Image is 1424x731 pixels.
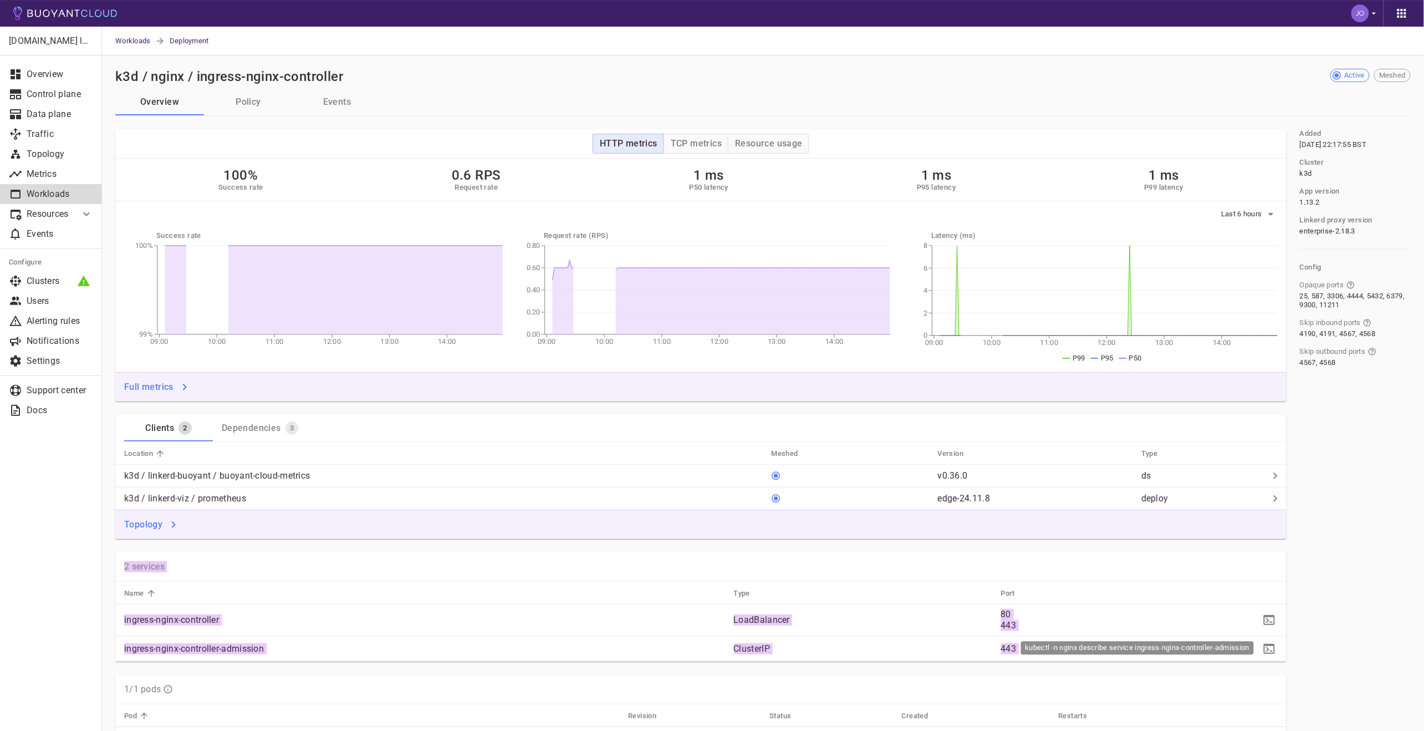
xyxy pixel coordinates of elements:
[178,424,191,433] span: 2
[527,286,540,295] tspan: 0.40
[544,231,890,240] h5: Request rate (RPS)
[690,183,728,192] h5: P50 latency
[1059,712,1088,720] h5: Restarts
[527,308,540,317] tspan: 0.20
[1300,318,1361,327] span: Skip inbound ports
[124,712,137,720] h5: Pod
[938,449,964,458] h5: Version
[1001,588,1030,598] span: Port
[527,331,540,339] tspan: 0.00
[902,711,943,721] span: Created
[218,183,263,192] h5: Success rate
[285,424,298,433] span: 3
[115,27,155,55] span: Workloads
[124,415,213,441] a: Clients2
[124,561,165,572] p: 2 services
[1001,643,1146,654] p: 443
[1300,227,1355,236] span: enterprise-2.18.3
[527,242,540,250] tspan: 0.80
[1300,281,1344,290] span: Opaque ports
[381,337,399,346] tspan: 13:00
[735,138,803,149] h4: Resource usage
[124,588,159,598] span: Name
[1300,329,1376,338] span: 4190, 4191, 4567, 4568
[1300,358,1336,367] span: 4567, 4568
[1300,187,1340,196] h5: App version
[734,589,751,598] h5: Type
[1368,347,1377,356] svg: Ports that bypass the Linkerd proxy for outgoing connections
[323,337,341,346] tspan: 12:00
[124,615,725,626] p: ingress-nginx-controller
[924,287,928,295] tspan: 4
[115,69,343,84] h2: k3d / nginx / ingress-nginx-controller
[124,449,153,458] h5: Location
[1300,347,1366,356] span: Skip outbound ports
[124,449,167,459] span: Location
[27,149,93,160] p: Topology
[293,89,381,115] button: Events
[1145,183,1183,192] h5: P99 latency
[924,242,928,250] tspan: 8
[124,711,151,721] span: Pod
[1300,140,1367,149] span: Tue, 02 Sep 2025 21:17:55 UTC
[156,231,503,240] h5: Success rate
[135,242,153,250] tspan: 100%
[628,712,656,720] h5: Revision
[1059,711,1102,721] span: Restarts
[1261,615,1278,624] span: kubectl -n nginx describe service ingress-nginx-controller
[141,418,174,434] div: Clients
[671,138,722,149] h4: TCP metrics
[1129,354,1142,362] span: P50
[1340,71,1369,80] span: Active
[27,336,93,347] p: Notifications
[1221,206,1278,222] button: Last 6 hours
[120,515,182,535] button: Topology
[595,337,614,346] tspan: 10:00
[769,711,805,721] span: Status
[938,470,968,481] p: v0.36.0
[1141,449,1172,459] span: Type
[27,89,93,100] p: Control plane
[538,337,556,346] tspan: 09:00
[771,449,798,458] h5: Meshed
[124,684,161,695] p: 1/1 pods
[27,129,93,140] p: Traffic
[124,519,162,530] h4: Topology
[1300,216,1372,225] h5: Linkerd proxy version
[917,183,956,192] h5: P95 latency
[208,337,226,346] tspan: 10:00
[1300,129,1321,138] h5: Added
[115,89,204,115] a: Overview
[9,258,93,267] h5: Configure
[768,337,787,346] tspan: 13:00
[27,169,93,180] p: Metrics
[124,643,725,654] p: ingress-nginx-controller-admission
[27,189,93,200] p: Workloads
[931,231,1278,240] h5: Latency (ms)
[1098,338,1116,347] tspan: 12:00
[1300,263,1411,272] h5: Config
[1141,449,1158,458] h5: Type
[734,643,992,654] p: ClusterIP
[120,377,193,397] button: Full metrics
[690,167,728,183] h2: 1 ms
[124,493,246,504] p: k3d / linkerd-viz / prometheus
[1040,338,1059,347] tspan: 11:00
[1346,281,1355,290] svg: Ports that skip Linkerd protocol detection
[734,588,765,598] span: Type
[27,209,71,220] p: Resources
[27,385,93,396] p: Support center
[1363,318,1372,327] svg: Ports that bypass the Linkerd proxy for incoming connections
[924,264,928,272] tspan: 6
[902,712,928,720] h5: Created
[213,415,307,441] a: Dependencies3
[1145,167,1183,183] h2: 1 ms
[1375,71,1410,80] span: Meshed
[983,338,1001,347] tspan: 10:00
[825,337,844,346] tspan: 14:00
[27,229,93,240] p: Events
[663,134,728,154] button: TCP metrics
[266,337,284,346] tspan: 11:00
